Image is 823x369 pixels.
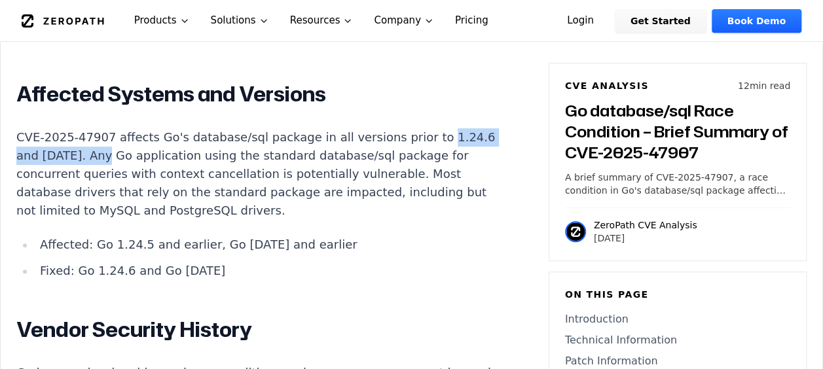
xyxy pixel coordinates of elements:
[565,311,790,327] a: Introduction
[565,221,586,242] img: ZeroPath CVE Analysis
[565,79,649,92] h6: CVE Analysis
[551,9,610,33] a: Login
[16,81,503,107] h2: Affected Systems and Versions
[565,332,790,348] a: Technical Information
[35,262,503,280] li: Fixed: Go 1.24.6 and Go [DATE]
[594,219,697,232] p: ZeroPath CVE Analysis
[565,100,790,163] h3: Go database/sql Race Condition – Brief Summary of CVE-2025-47907
[738,79,790,92] p: 12 min read
[565,171,790,197] p: A brief summary of CVE-2025-47907, a race condition in Go's database/sql package affecting query ...
[712,9,801,33] a: Book Demo
[565,288,790,301] h6: On this page
[615,9,706,33] a: Get Started
[16,128,503,220] p: CVE-2025-47907 affects Go's database/sql package in all versions prior to 1.24.6 and [DATE]. Any ...
[35,236,503,254] li: Affected: Go 1.24.5 and earlier, Go [DATE] and earlier
[565,353,790,369] a: Patch Information
[16,317,503,343] h2: Vendor Security History
[594,232,697,245] p: [DATE]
